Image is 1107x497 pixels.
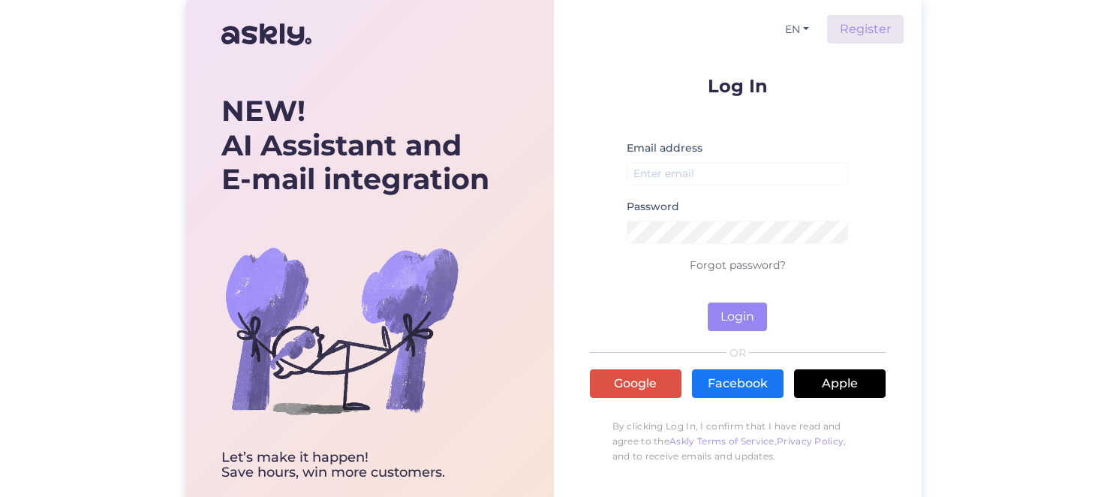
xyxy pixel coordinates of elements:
[627,199,679,215] label: Password
[692,369,784,398] a: Facebook
[221,450,489,480] div: Let’s make it happen! Save hours, win more customers.
[221,93,305,128] b: NEW!
[221,94,489,197] div: AI Assistant and E-mail integration
[669,435,775,447] a: Askly Terms of Service
[590,369,681,398] a: Google
[627,162,849,185] input: Enter email
[777,435,844,447] a: Privacy Policy
[690,258,786,272] a: Forgot password?
[221,210,462,450] img: bg-askly
[708,303,767,331] button: Login
[794,369,886,398] a: Apple
[590,411,886,471] p: By clicking Log In, I confirm that I have read and agree to the , , and to receive emails and upd...
[827,15,904,44] a: Register
[590,77,886,95] p: Log In
[779,19,815,41] button: EN
[627,140,702,156] label: Email address
[221,17,311,53] img: Askly
[726,348,748,358] span: OR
